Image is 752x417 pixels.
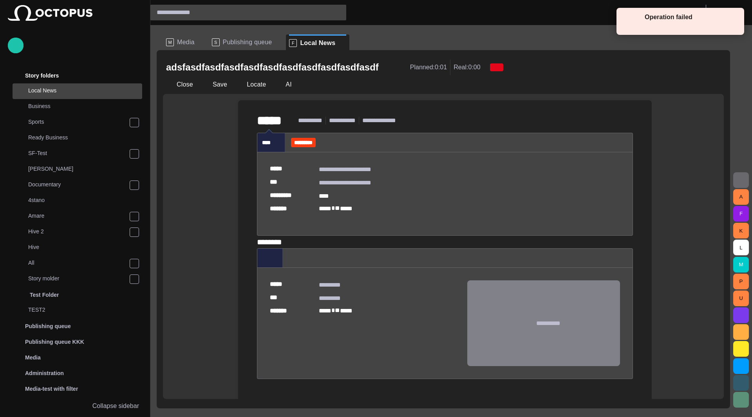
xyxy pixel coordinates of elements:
button: Locate [233,78,269,92]
p: M [166,38,174,46]
p: Test Folder [30,291,59,299]
p: Story molder [28,274,129,282]
button: P [733,274,749,289]
div: Hive [13,240,142,256]
p: All [28,259,129,267]
div: Story molder [13,271,142,287]
p: Administration [25,369,64,377]
button: Save [199,78,230,92]
p: F [289,39,297,47]
button: M [733,257,749,273]
p: Media-test with filter [25,385,78,393]
p: SF-Test [28,149,129,157]
p: Story folders [25,72,59,79]
span: Media [177,38,195,46]
p: Publishing queue KKK [25,338,84,346]
p: S [212,38,220,46]
div: Publishing queue [8,318,142,334]
p: Business [28,102,142,110]
p: Publishing queue [25,322,71,330]
img: Octopus News Room [8,5,92,21]
p: Ready Business [28,134,142,141]
p: Local News [28,87,142,94]
div: Sports [13,115,142,130]
p: [PERSON_NAME] [28,165,142,173]
button: L [733,240,749,255]
div: Documentary [13,177,142,193]
p: Planned: 0:01 [410,63,447,72]
div: 4stano [13,193,142,209]
button: U [733,291,749,306]
div: FLocal News [286,34,349,50]
span: Local News [300,39,335,47]
div: TEST2 [13,303,142,318]
button: AI [272,78,295,92]
div: Media [8,350,142,365]
div: Ready Business [13,130,142,146]
div: SF-Test [13,146,142,162]
p: TEST2 [28,306,142,314]
p: Amare [28,212,129,220]
p: Media [25,354,41,361]
p: 4stano [28,196,142,204]
h2: adsfasdfasdfasdfasdfasdfasdfasdfasdfasdfasdf [166,61,379,74]
p: Sports [28,118,129,126]
p: Collapse sidebar [92,401,139,411]
button: K [733,223,749,238]
button: KP [711,5,747,19]
div: SPublishing queue [209,34,286,50]
div: Business [13,99,142,115]
div: Hive 2 [13,224,142,240]
button: A [733,189,749,205]
div: Amare [13,209,142,224]
div: MMedia [163,34,209,50]
div: All [13,256,142,271]
button: Close [163,78,196,92]
p: Documentary [28,181,129,188]
p: Hive 2 [28,227,129,235]
button: F [733,206,749,222]
p: Hive [28,243,142,251]
p: Operation failed [645,13,731,22]
div: Local News [13,83,142,99]
button: Collapse sidebar [8,398,142,414]
div: Media-test with filter [8,381,142,397]
span: Publishing queue [223,38,272,46]
div: [PERSON_NAME] [13,162,142,177]
p: Real: 0:00 [454,63,481,72]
